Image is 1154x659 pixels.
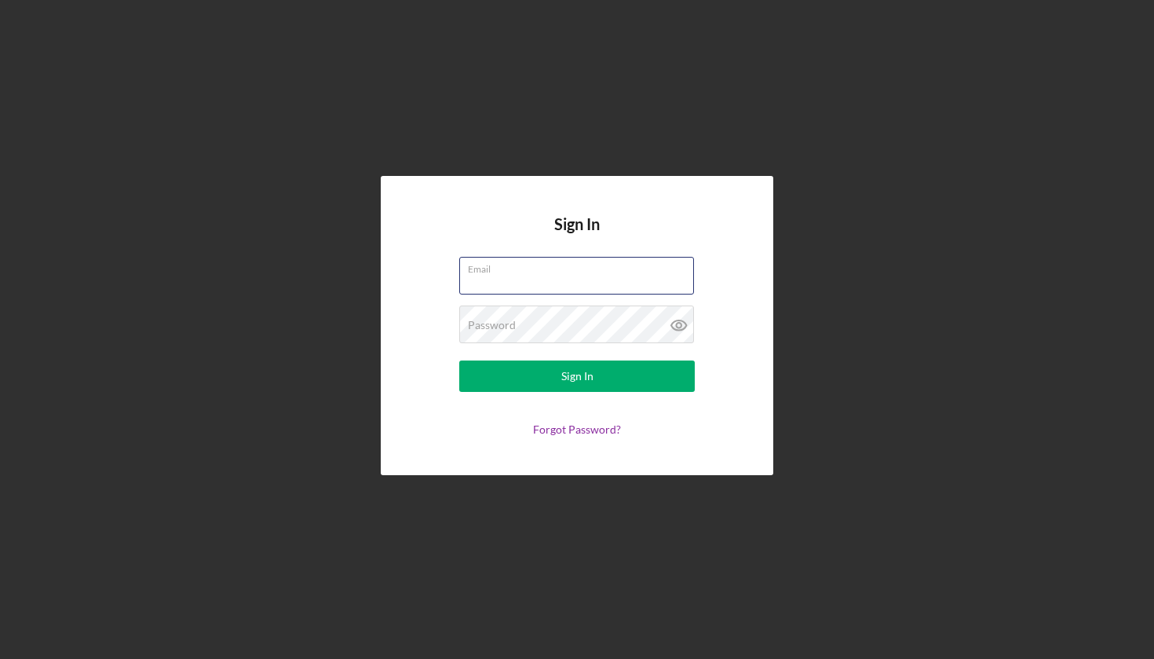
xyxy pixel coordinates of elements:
a: Forgot Password? [533,423,621,436]
button: Sign In [459,361,695,392]
label: Email [468,258,694,275]
div: Sign In [561,361,593,392]
h4: Sign In [554,215,600,257]
label: Password [468,319,516,331]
